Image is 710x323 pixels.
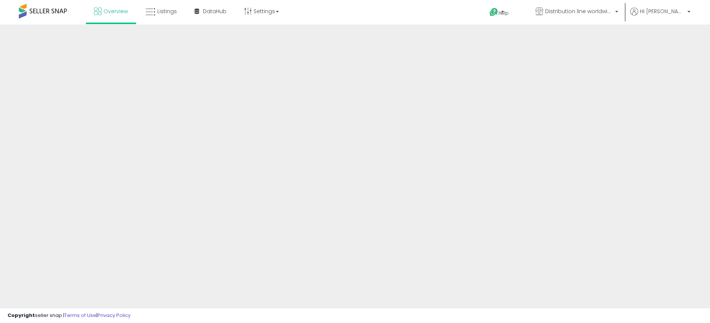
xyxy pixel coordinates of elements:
i: Get Help [489,8,499,17]
a: Terms of Use [64,312,96,319]
span: Distribution line worldwide [545,8,613,15]
span: Help [499,10,509,16]
strong: Copyright [8,312,35,319]
a: Help [483,2,523,24]
a: Hi [PERSON_NAME] [630,8,690,24]
span: Listings [157,8,177,15]
span: DataHub [203,8,227,15]
a: Privacy Policy [97,312,131,319]
span: Hi [PERSON_NAME] [640,8,685,15]
div: seller snap | | [8,312,131,319]
span: Overview [103,8,128,15]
